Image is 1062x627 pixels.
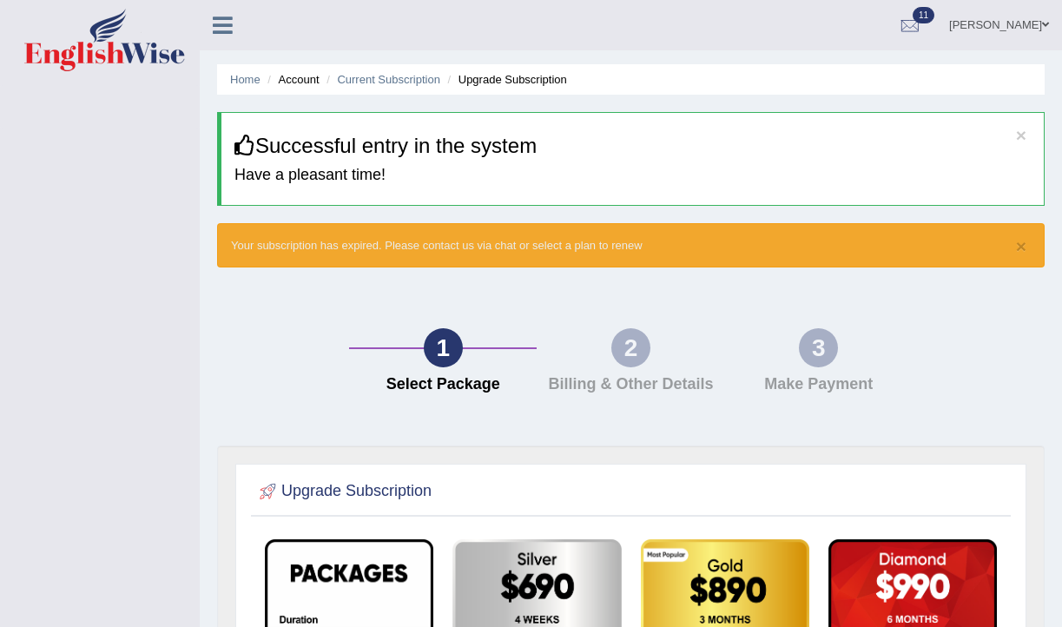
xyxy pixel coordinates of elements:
[337,73,440,86] a: Current Subscription
[217,223,1045,267] div: Your subscription has expired. Please contact us via chat or select a plan to renew
[234,167,1031,184] h4: Have a pleasant time!
[444,71,567,88] li: Upgrade Subscription
[545,376,716,393] h4: Billing & Other Details
[255,478,432,505] h2: Upgrade Subscription
[424,328,463,367] div: 1
[734,376,904,393] h4: Make Payment
[1016,126,1026,144] button: ×
[230,73,261,86] a: Home
[263,71,319,88] li: Account
[913,7,934,23] span: 11
[234,135,1031,157] h3: Successful entry in the system
[1016,237,1026,255] button: ×
[358,376,528,393] h4: Select Package
[799,328,838,367] div: 3
[611,328,650,367] div: 2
